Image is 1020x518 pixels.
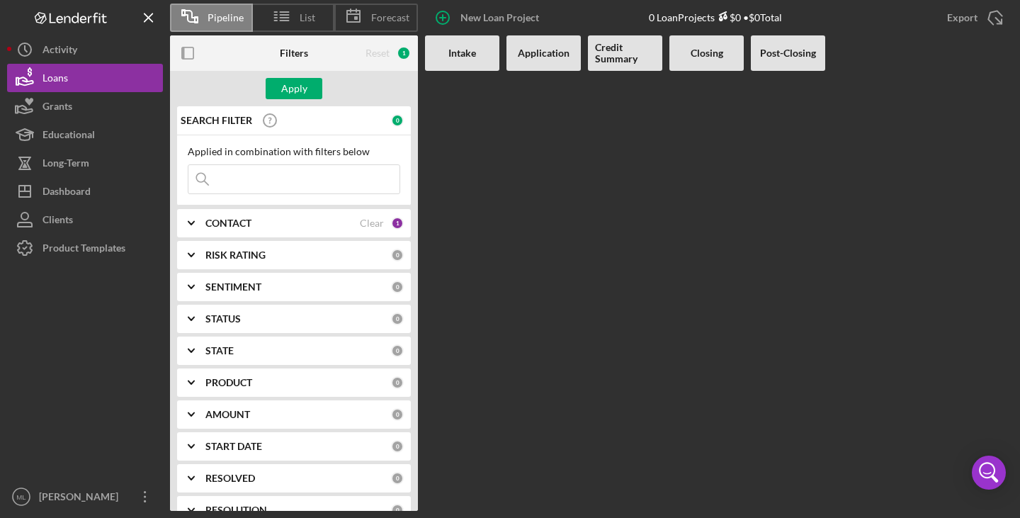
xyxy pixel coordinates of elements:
[397,46,411,60] div: 1
[42,120,95,152] div: Educational
[7,35,163,64] button: Activity
[16,493,26,501] text: ML
[760,47,816,59] b: Post-Closing
[205,249,266,261] b: RISK RATING
[460,4,539,32] div: New Loan Project
[7,92,163,120] button: Grants
[42,149,89,181] div: Long-Term
[205,505,267,516] b: RESOLUTION
[7,120,163,149] button: Educational
[391,217,404,230] div: 1
[188,146,400,157] div: Applied in combination with filters below
[972,456,1006,490] div: Open Intercom Messenger
[391,281,404,293] div: 0
[42,92,72,124] div: Grants
[691,47,723,59] b: Closing
[205,345,234,356] b: STATE
[425,4,553,32] button: New Loan Project
[7,149,163,177] button: Long-Term
[391,440,404,453] div: 0
[7,64,163,92] button: Loans
[205,441,262,452] b: START DATE
[205,473,255,484] b: RESOLVED
[7,177,163,205] button: Dashboard
[205,281,261,293] b: SENTIMENT
[391,472,404,485] div: 0
[391,114,404,127] div: 0
[391,344,404,357] div: 0
[518,47,569,59] b: Application
[448,47,476,59] b: Intake
[7,205,163,234] button: Clients
[42,177,91,209] div: Dashboard
[205,409,250,420] b: AMOUNT
[205,377,252,388] b: PRODUCT
[42,64,68,96] div: Loans
[391,313,404,325] div: 0
[7,234,163,262] button: Product Templates
[649,11,782,23] div: 0 Loan Projects • $0 Total
[947,4,977,32] div: Export
[205,313,241,325] b: STATUS
[42,35,77,67] div: Activity
[371,12,409,23] span: Forecast
[391,249,404,261] div: 0
[205,218,251,229] b: CONTACT
[281,78,307,99] div: Apply
[595,42,655,64] b: Credit Summary
[391,376,404,389] div: 0
[266,78,322,99] button: Apply
[933,4,1013,32] button: Export
[360,218,384,229] div: Clear
[42,234,125,266] div: Product Templates
[7,483,163,511] button: ML[PERSON_NAME]
[391,408,404,421] div: 0
[208,12,244,23] span: Pipeline
[280,47,308,59] b: Filters
[181,115,252,126] b: SEARCH FILTER
[300,12,315,23] span: List
[391,504,404,517] div: 0
[42,205,73,237] div: Clients
[365,47,390,59] div: Reset
[715,11,741,23] div: $0
[35,483,127,514] div: [PERSON_NAME]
